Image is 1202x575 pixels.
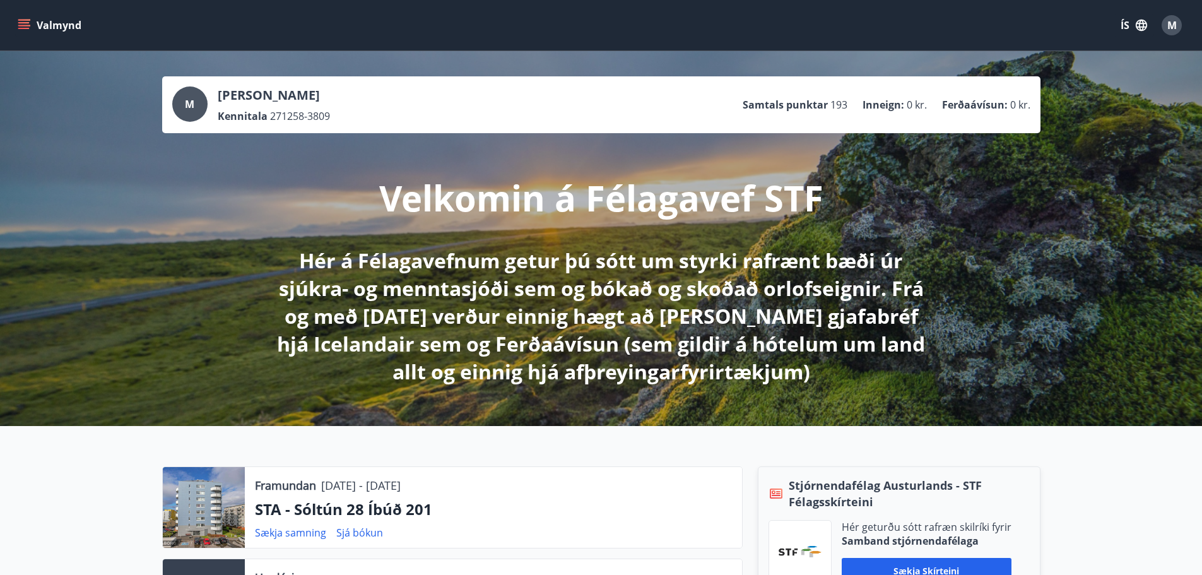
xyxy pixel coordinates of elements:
button: ÍS [1114,14,1154,37]
button: M [1157,10,1187,40]
span: 193 [830,98,847,112]
span: 0 kr. [1010,98,1030,112]
span: 0 kr. [907,98,927,112]
p: Samtals punktar [743,98,828,112]
p: [PERSON_NAME] [218,86,330,104]
p: Hér geturðu sótt rafræn skilríki fyrir [842,520,1011,534]
span: M [185,97,194,111]
img: vjCaq2fThgY3EUYqSgpjEiBg6WP39ov69hlhuPVN.png [779,546,822,557]
span: M [1167,18,1177,32]
p: Samband stjórnendafélaga [842,534,1011,548]
span: Stjórnendafélag Austurlands - STF Félagsskírteini [789,477,1030,510]
p: [DATE] - [DATE] [321,477,401,494]
a: Sjá bókun [336,526,383,540]
p: Framundan [255,477,316,494]
p: Kennitala [218,109,268,123]
p: Inneign : [863,98,904,112]
button: menu [15,14,86,37]
p: Hér á Félagavefnum getur þú sótt um styrki rafrænt bæði úr sjúkra- og menntasjóði sem og bókað og... [268,247,934,386]
p: STA - Sóltún 28 Íbúð 201 [255,499,732,520]
a: Sækja samning [255,526,326,540]
p: Ferðaávísun : [942,98,1008,112]
p: Velkomin á Félagavef STF [379,174,823,222]
span: 271258-3809 [270,109,330,123]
